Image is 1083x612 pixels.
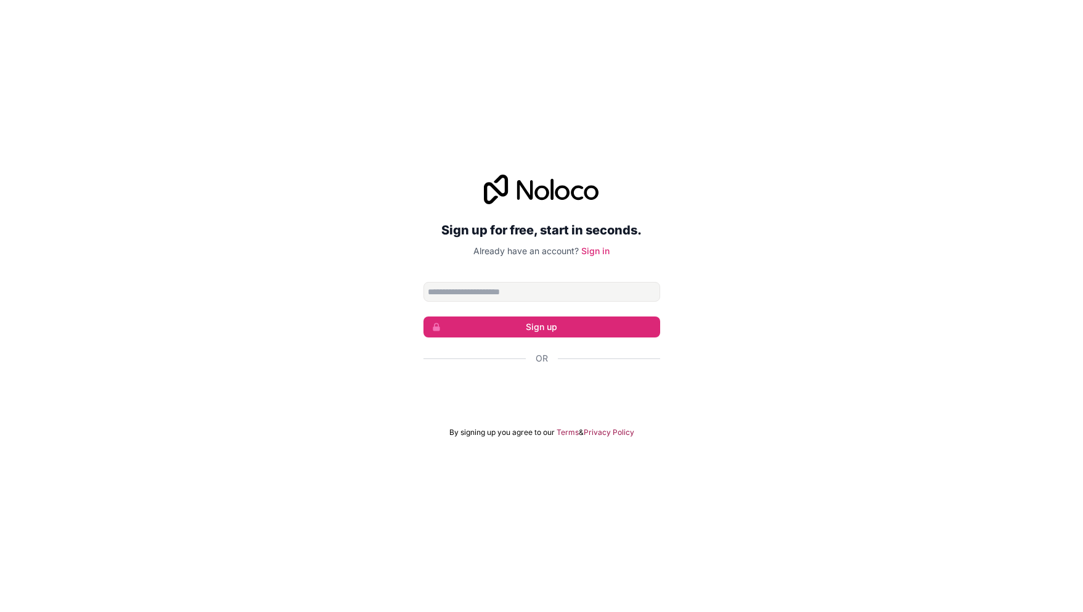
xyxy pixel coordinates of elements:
span: & [579,428,584,437]
span: Already have an account? [473,246,579,256]
a: Privacy Policy [584,428,634,437]
a: Terms [557,428,579,437]
span: Or [536,352,548,365]
h2: Sign up for free, start in seconds. [423,219,660,241]
a: Sign in [581,246,610,256]
button: Sign up [423,316,660,337]
input: Email address [423,282,660,302]
span: By signing up you agree to our [449,428,555,437]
